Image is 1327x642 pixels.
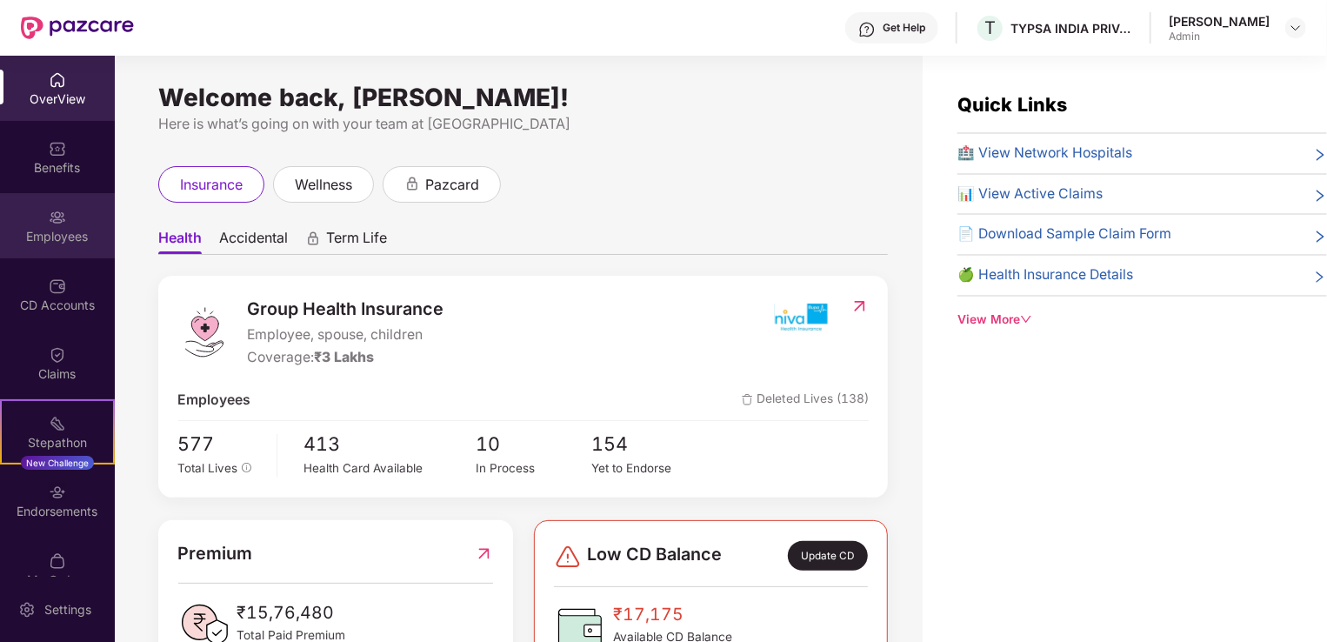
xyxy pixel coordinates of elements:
div: Update CD [788,541,868,571]
img: deleteIcon [742,394,753,405]
img: svg+xml;base64,PHN2ZyB4bWxucz0iaHR0cDovL3d3dy53My5vcmcvMjAwMC9zdmciIHdpZHRoPSIyMSIgaGVpZ2h0PSIyMC... [49,415,66,432]
div: animation [404,176,420,191]
span: Quick Links [957,93,1067,116]
span: 10 [476,430,590,459]
span: Premium [178,540,253,567]
span: 154 [591,430,706,459]
span: Total Lives [178,461,238,475]
img: insurerIcon [768,296,833,339]
span: ₹15,76,480 [237,599,346,626]
img: svg+xml;base64,PHN2ZyBpZD0iSGVscC0zMngzMiIgeG1sbnM9Imh0dHA6Ly93d3cudzMub3JnLzIwMDAvc3ZnIiB3aWR0aD... [858,21,876,38]
span: down [1020,313,1032,325]
span: info-circle [242,463,252,473]
span: Employees [178,390,251,411]
span: 🏥 View Network Hospitals [957,143,1132,164]
div: TYPSA INDIA PRIVATE LIMITED [1010,20,1132,37]
div: Admin [1169,30,1270,43]
span: right [1313,268,1327,286]
img: svg+xml;base64,PHN2ZyBpZD0iRW1wbG95ZWVzIiB4bWxucz0iaHR0cDovL3d3dy53My5vcmcvMjAwMC9zdmciIHdpZHRoPS... [49,209,66,226]
div: Health Card Available [303,459,477,478]
img: svg+xml;base64,PHN2ZyBpZD0iQ2xhaW0iIHhtbG5zPSJodHRwOi8vd3d3LnczLm9yZy8yMDAwL3N2ZyIgd2lkdGg9IjIwIi... [49,346,66,364]
div: Coverage: [248,347,444,369]
img: svg+xml;base64,PHN2ZyBpZD0iRW5kb3JzZW1lbnRzIiB4bWxucz0iaHR0cDovL3d3dy53My5vcmcvMjAwMC9zdmciIHdpZH... [49,484,66,501]
div: In Process [476,459,590,478]
div: View More [957,311,1327,330]
span: ₹3 Lakhs [315,349,375,365]
img: svg+xml;base64,PHN2ZyBpZD0iTXlfT3JkZXJzIiBkYXRhLW5hbWU9Ik15IE9yZGVycyIgeG1sbnM9Imh0dHA6Ly93d3cudz... [49,552,66,570]
span: Accidental [219,229,288,254]
div: [PERSON_NAME] [1169,13,1270,30]
span: Health [158,229,202,254]
span: 413 [303,430,477,459]
span: right [1313,146,1327,164]
span: 577 [178,430,264,459]
img: RedirectIcon [850,298,869,315]
div: Welcome back, [PERSON_NAME]! [158,90,888,104]
span: T [984,17,996,38]
img: svg+xml;base64,PHN2ZyBpZD0iU2V0dGluZy0yMHgyMCIgeG1sbnM9Imh0dHA6Ly93d3cudzMub3JnLzIwMDAvc3ZnIiB3aW... [18,601,36,619]
img: RedirectIcon [475,540,493,567]
div: Here is what’s going on with your team at [GEOGRAPHIC_DATA] [158,113,888,135]
span: 🍏 Health Insurance Details [957,264,1133,286]
span: pazcard [425,174,479,196]
span: Group Health Insurance [248,296,444,323]
div: Stepathon [2,434,113,451]
img: svg+xml;base64,PHN2ZyBpZD0iSG9tZSIgeG1sbnM9Imh0dHA6Ly93d3cudzMub3JnLzIwMDAvc3ZnIiB3aWR0aD0iMjAiIG... [49,71,66,89]
div: Settings [39,601,97,619]
span: Employee, spouse, children [248,324,444,346]
span: wellness [295,174,352,196]
span: Term Life [326,229,387,254]
span: Deleted Lives (138) [742,390,869,411]
span: right [1313,187,1327,205]
img: svg+xml;base64,PHN2ZyBpZD0iRGFuZ2VyLTMyeDMyIiB4bWxucz0iaHR0cDovL3d3dy53My5vcmcvMjAwMC9zdmciIHdpZH... [554,543,582,571]
img: logo [178,306,230,358]
div: Get Help [883,21,925,35]
img: New Pazcare Logo [21,17,134,39]
span: right [1313,227,1327,245]
img: svg+xml;base64,PHN2ZyBpZD0iQmVuZWZpdHMiIHhtbG5zPSJodHRwOi8vd3d3LnczLm9yZy8yMDAwL3N2ZyIgd2lkdGg9Ij... [49,140,66,157]
img: svg+xml;base64,PHN2ZyBpZD0iRHJvcGRvd24tMzJ4MzIiIHhtbG5zPSJodHRwOi8vd3d3LnczLm9yZy8yMDAwL3N2ZyIgd2... [1289,21,1303,35]
div: Yet to Endorse [591,459,706,478]
span: ₹17,175 [613,601,732,628]
div: animation [305,231,321,246]
div: New Challenge [21,456,94,470]
span: 📄 Download Sample Claim Form [957,224,1171,245]
img: svg+xml;base64,PHN2ZyBpZD0iQ0RfQWNjb3VudHMiIGRhdGEtbmFtZT0iQ0QgQWNjb3VudHMiIHhtbG5zPSJodHRwOi8vd3... [49,278,66,295]
span: insurance [180,174,243,196]
span: 📊 View Active Claims [957,184,1103,205]
span: Low CD Balance [587,541,722,571]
